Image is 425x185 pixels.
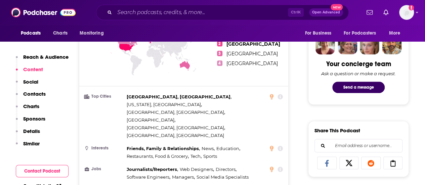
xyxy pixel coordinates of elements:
span: New [331,4,343,10]
button: open menu [16,27,49,40]
span: , [127,124,225,132]
span: [GEOGRAPHIC_DATA] [226,41,280,47]
img: Barbara Profile [338,35,357,54]
button: Content [16,66,43,79]
a: Share on Reddit [361,156,381,169]
button: open menu [300,27,340,40]
span: , [127,152,189,160]
p: Sponsors [23,115,45,122]
h3: Jobs [85,167,124,171]
div: Your concierge team [326,60,391,68]
p: Contacts [23,91,46,97]
span: , [190,152,202,160]
span: 3 [217,51,222,56]
div: Search podcasts, credits, & more... [96,5,349,20]
button: Contact Podcast [16,165,69,177]
span: [GEOGRAPHIC_DATA] [226,51,278,57]
button: Details [16,128,40,140]
span: , [202,145,215,152]
img: Podchaser - Follow, Share and Rate Podcasts [11,6,76,19]
p: Content [23,66,43,73]
span: , [216,166,237,173]
span: Ctrl K [288,8,304,17]
button: Social [16,79,38,91]
span: More [389,29,400,38]
span: News [202,146,214,151]
span: [GEOGRAPHIC_DATA], [GEOGRAPHIC_DATA] [127,109,224,115]
input: Email address or username... [320,139,397,152]
h3: Top Cities [85,94,124,99]
div: Ask a question or make a request. [321,71,396,76]
span: , [127,101,202,108]
button: open menu [384,27,409,40]
span: Tech [190,153,201,159]
img: Jon Profile [382,35,401,54]
button: Send a message [332,82,385,93]
a: Share on X/Twitter [339,156,359,169]
button: Similar [16,140,40,153]
button: Open AdvancedNew [309,8,343,16]
button: Contacts [16,91,46,103]
span: Education [216,146,239,151]
span: , [216,145,240,152]
img: User Profile [399,5,414,20]
span: Podcasts [21,29,41,38]
span: [GEOGRAPHIC_DATA], [GEOGRAPHIC_DATA] [127,125,224,130]
span: [GEOGRAPHIC_DATA], [GEOGRAPHIC_DATA] [127,133,224,138]
span: [US_STATE], [GEOGRAPHIC_DATA] [127,102,201,107]
p: Charts [23,103,39,109]
p: Details [23,128,40,134]
svg: Add a profile image [409,5,414,10]
span: , [127,108,225,116]
a: Share on Facebook [317,156,337,169]
button: open menu [75,27,112,40]
span: Friends, Family & Relationships [127,146,199,151]
div: Search followers [314,139,402,152]
p: Similar [23,140,40,147]
span: Social Media Specialists [197,174,249,180]
a: Charts [49,27,72,40]
button: open menu [339,27,386,40]
span: [GEOGRAPHIC_DATA] [226,60,278,66]
h3: Share This Podcast [314,127,360,134]
button: Reach & Audience [16,54,69,66]
span: Restaurants, Food & Grocery [127,153,188,159]
a: Show notifications dropdown [381,7,391,18]
span: [GEOGRAPHIC_DATA] [127,117,174,123]
button: Show profile menu [399,5,414,20]
span: Directors [216,167,236,172]
button: Charts [16,103,39,115]
span: , [127,116,175,124]
span: Managers [172,174,194,180]
span: 4 [217,60,222,66]
span: For Business [305,29,331,38]
a: Show notifications dropdown [364,7,375,18]
span: 2 [217,41,222,46]
h3: Interests [85,146,124,150]
span: Web Designers [180,167,213,172]
span: Monitoring [80,29,103,38]
span: , [180,166,214,173]
span: , [127,145,200,152]
input: Search podcasts, credits, & more... [115,7,288,18]
span: Journalists/Reporters [127,167,177,172]
span: Software Engineers [127,174,169,180]
p: Reach & Audience [23,54,69,60]
span: , [127,173,170,181]
img: Jules Profile [360,35,379,54]
span: [GEOGRAPHIC_DATA], [GEOGRAPHIC_DATA] [127,94,230,99]
span: For Podcasters [344,29,376,38]
img: Sydney Profile [315,35,335,54]
span: Sports [203,153,217,159]
p: Social [23,79,38,85]
span: , [172,173,195,181]
span: Charts [53,29,68,38]
span: Open Advanced [312,11,340,14]
a: Copy Link [383,156,403,169]
button: Sponsors [16,115,45,128]
span: Logged in as maddieFHTGI [399,5,414,20]
span: , [127,166,178,173]
span: , [127,93,231,101]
